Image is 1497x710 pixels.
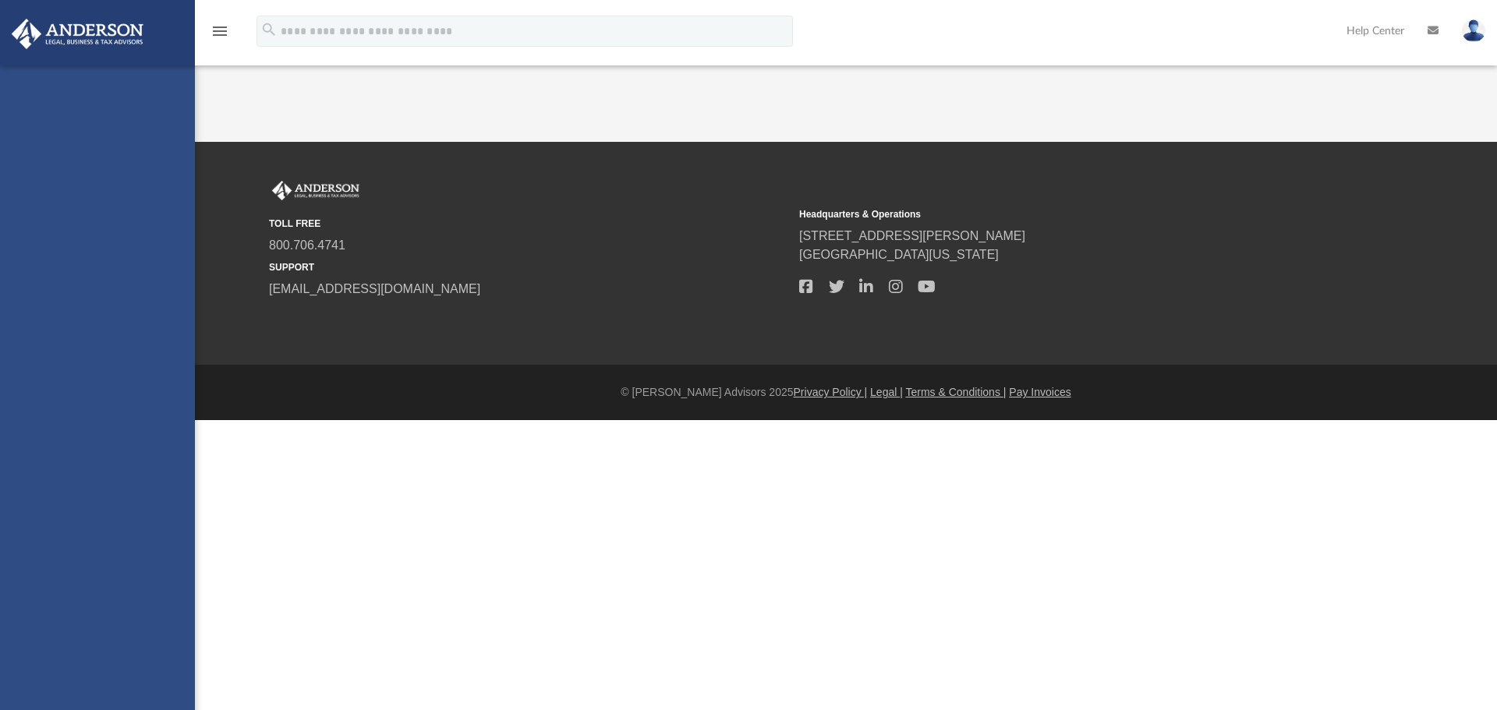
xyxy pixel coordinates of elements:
a: Privacy Policy | [794,386,868,398]
a: [EMAIL_ADDRESS][DOMAIN_NAME] [269,282,480,295]
small: Headquarters & Operations [799,207,1318,221]
a: 800.706.4741 [269,238,345,252]
a: [GEOGRAPHIC_DATA][US_STATE] [799,248,999,261]
small: TOLL FREE [269,217,788,231]
a: Pay Invoices [1009,386,1071,398]
small: SUPPORT [269,260,788,274]
a: Legal | [870,386,903,398]
img: Anderson Advisors Platinum Portal [7,19,148,49]
i: menu [211,22,229,41]
div: © [PERSON_NAME] Advisors 2025 [195,384,1497,401]
a: [STREET_ADDRESS][PERSON_NAME] [799,229,1025,242]
a: menu [211,30,229,41]
img: User Pic [1462,19,1485,42]
img: Anderson Advisors Platinum Portal [269,181,363,201]
a: Terms & Conditions | [906,386,1007,398]
i: search [260,21,278,38]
